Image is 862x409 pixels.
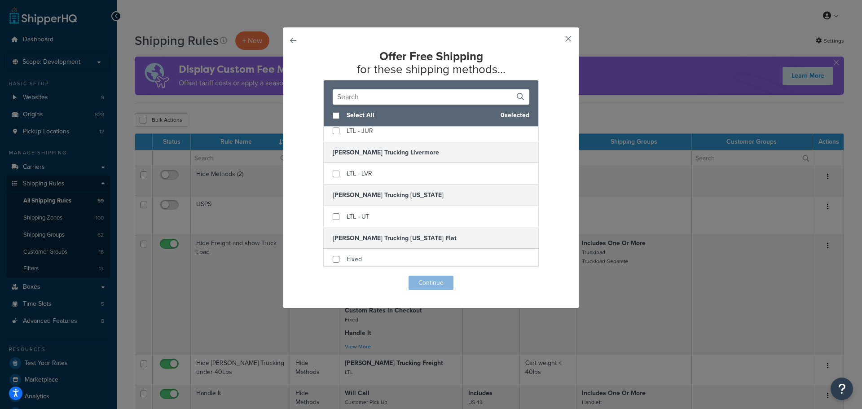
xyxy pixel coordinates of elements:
span: Select All [347,109,493,122]
strong: Offer Free Shipping [379,48,483,65]
h5: [PERSON_NAME] Trucking [US_STATE] Flat [324,228,538,249]
span: Fixed [347,255,362,264]
span: LTL - LVR [347,169,372,178]
h2: for these shipping methods... [306,50,556,75]
input: Search [333,89,529,105]
span: LTL - UT [347,212,369,221]
h5: [PERSON_NAME] Trucking Livermore [324,142,538,163]
h5: [PERSON_NAME] Trucking [US_STATE] [324,185,538,206]
button: Open Resource Center [831,378,853,400]
span: LTL - JUR [347,126,373,136]
div: 0 selected [324,105,538,127]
